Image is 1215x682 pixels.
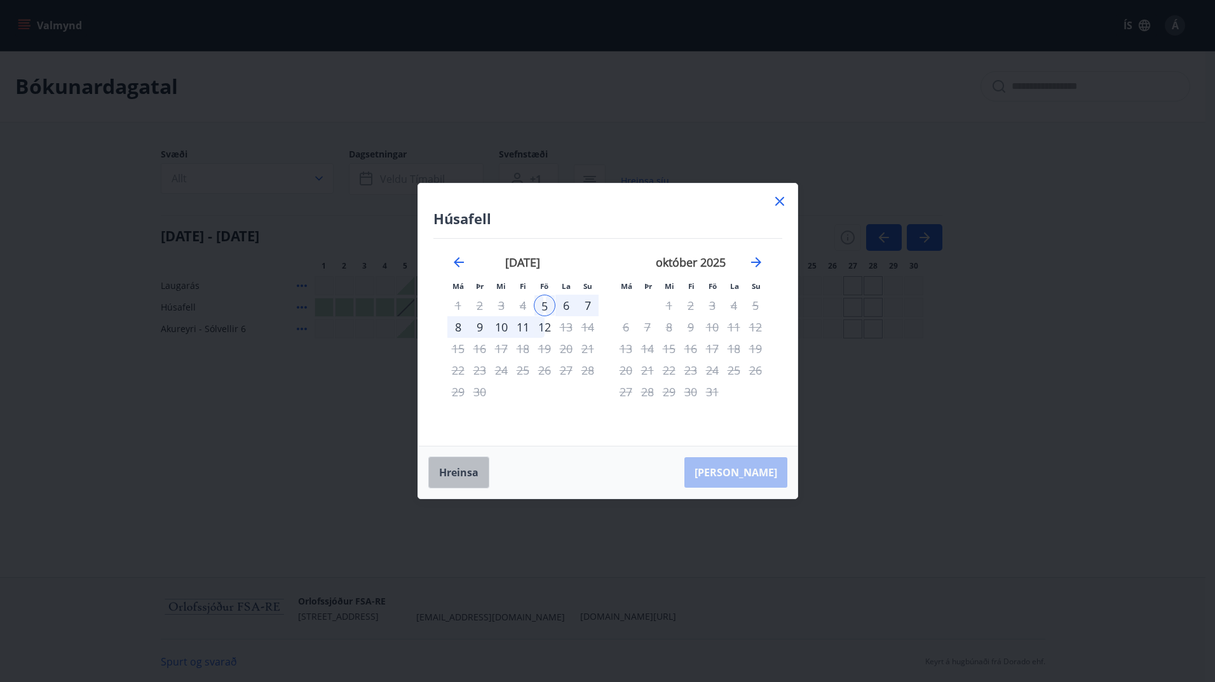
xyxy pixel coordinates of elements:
div: 8 [447,316,469,338]
td: Not available. mánudagur, 15. september 2025 [447,338,469,359]
td: Not available. föstudagur, 24. október 2025 [702,359,723,381]
td: Not available. mánudagur, 6. október 2025 [615,316,637,338]
td: Not available. mánudagur, 22. september 2025 [447,359,469,381]
h4: Húsafell [433,209,782,228]
td: Not available. sunnudagur, 21. september 2025 [577,338,599,359]
td: Not available. föstudagur, 10. október 2025 [702,316,723,338]
td: Choose miðvikudagur, 10. september 2025 as your check-out date. It’s available. [491,316,512,338]
td: Not available. þriðjudagur, 28. október 2025 [637,381,658,403]
div: 9 [469,316,491,338]
td: Not available. sunnudagur, 26. október 2025 [745,359,766,381]
td: Not available. þriðjudagur, 14. október 2025 [637,338,658,359]
td: Not available. miðvikudagur, 1. október 2025 [658,295,680,316]
strong: [DATE] [505,255,540,270]
td: Not available. fimmtudagur, 30. október 2025 [680,381,702,403]
td: Choose laugardagur, 6. september 2025 as your check-out date. It’s available. [555,295,577,316]
small: Þr [476,281,484,291]
td: Not available. sunnudagur, 14. september 2025 [577,316,599,338]
td: Not available. föstudagur, 31. október 2025 [702,381,723,403]
td: Not available. föstudagur, 26. september 2025 [534,359,555,381]
td: Choose föstudagur, 12. september 2025 as your check-out date. It’s available. [534,316,555,338]
small: Fö [540,281,548,291]
div: Move forward to switch to the next month. [749,255,764,270]
td: Not available. laugardagur, 25. október 2025 [723,359,745,381]
div: Move backward to switch to the previous month. [451,255,466,270]
td: Not available. föstudagur, 3. október 2025 [702,295,723,316]
td: Not available. miðvikudagur, 29. október 2025 [658,381,680,403]
td: Not available. sunnudagur, 5. október 2025 [745,295,766,316]
td: Not available. laugardagur, 13. september 2025 [555,316,577,338]
small: La [562,281,571,291]
td: Not available. fimmtudagur, 23. október 2025 [680,359,702,381]
td: Not available. laugardagur, 11. október 2025 [723,316,745,338]
small: Þr [644,281,652,291]
small: Mi [665,281,674,291]
div: Calendar [433,239,782,431]
small: Su [583,281,592,291]
small: Fö [709,281,717,291]
td: Not available. laugardagur, 4. október 2025 [723,295,745,316]
small: Mi [496,281,506,291]
td: Not available. miðvikudagur, 24. september 2025 [491,359,512,381]
td: Not available. miðvikudagur, 15. október 2025 [658,338,680,359]
td: Not available. mánudagur, 27. október 2025 [615,381,637,403]
td: Not available. föstudagur, 19. september 2025 [534,338,555,359]
td: Not available. fimmtudagur, 18. september 2025 [512,338,534,359]
td: Not available. fimmtudagur, 16. október 2025 [680,338,702,359]
td: Choose þriðjudagur, 9. september 2025 as your check-out date. It’s available. [469,316,491,338]
td: Selected as start date. föstudagur, 5. september 2025 [534,295,555,316]
td: Not available. þriðjudagur, 30. september 2025 [469,381,491,403]
td: Not available. þriðjudagur, 7. október 2025 [637,316,658,338]
td: Not available. þriðjudagur, 16. september 2025 [469,338,491,359]
td: Not available. laugardagur, 27. september 2025 [555,359,577,381]
div: 10 [491,316,512,338]
td: Not available. mánudagur, 13. október 2025 [615,338,637,359]
td: Not available. sunnudagur, 19. október 2025 [745,338,766,359]
div: 11 [512,316,534,338]
td: Not available. miðvikudagur, 17. september 2025 [491,338,512,359]
td: Not available. laugardagur, 20. september 2025 [555,338,577,359]
td: Not available. þriðjudagur, 23. september 2025 [469,359,491,381]
td: Not available. fimmtudagur, 4. september 2025 [512,295,534,316]
td: Not available. þriðjudagur, 21. október 2025 [637,359,658,381]
strong: október 2025 [656,255,726,270]
td: Not available. miðvikudagur, 8. október 2025 [658,316,680,338]
td: Not available. föstudagur, 17. október 2025 [702,338,723,359]
td: Not available. þriðjudagur, 2. september 2025 [469,295,491,316]
div: 7 [577,295,599,316]
td: Not available. laugardagur, 18. október 2025 [723,338,745,359]
small: Má [452,281,464,291]
td: Choose fimmtudagur, 11. september 2025 as your check-out date. It’s available. [512,316,534,338]
small: Má [621,281,632,291]
div: Aðeins útritun í boði [534,316,555,338]
td: Not available. sunnudagur, 28. september 2025 [577,359,599,381]
td: Not available. mánudagur, 1. september 2025 [447,295,469,316]
small: Su [752,281,761,291]
div: 5 [534,295,555,316]
td: Not available. fimmtudagur, 25. september 2025 [512,359,534,381]
div: 6 [555,295,577,316]
td: Not available. mánudagur, 20. október 2025 [615,359,637,381]
td: Not available. miðvikudagur, 3. september 2025 [491,295,512,316]
td: Not available. mánudagur, 29. september 2025 [447,381,469,403]
td: Not available. fimmtudagur, 2. október 2025 [680,295,702,316]
button: Hreinsa [428,457,489,488]
td: Choose sunnudagur, 7. september 2025 as your check-out date. It’s available. [577,295,599,316]
small: Fi [520,281,526,291]
td: Not available. miðvikudagur, 22. október 2025 [658,359,680,381]
td: Choose mánudagur, 8. september 2025 as your check-out date. It’s available. [447,316,469,338]
td: Not available. fimmtudagur, 9. október 2025 [680,316,702,338]
td: Not available. sunnudagur, 12. október 2025 [745,316,766,338]
small: La [730,281,739,291]
small: Fi [688,281,695,291]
